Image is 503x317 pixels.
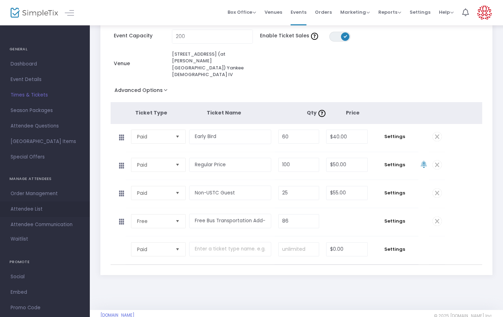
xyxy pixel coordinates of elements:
input: Enter a ticket type name. e.g. General Admission [189,158,271,172]
span: Enable Ticket Sales [260,32,330,39]
span: Price [346,109,360,116]
span: Settings [375,161,415,168]
span: Settings [375,218,415,225]
input: Enter a ticket type name. e.g. General Admission [189,242,271,256]
span: Order Management [11,189,79,198]
span: Attendee Questions [11,122,79,131]
span: Attendee Communication [11,220,79,229]
span: Venue [114,60,172,67]
span: Settings [375,246,415,253]
input: Enter a ticket type name. e.g. General Admission [189,214,271,228]
span: ON [344,35,347,38]
input: Price [327,158,367,172]
span: Ticket Type [135,109,167,116]
span: Free [137,218,170,225]
img: question-mark [311,33,318,40]
button: Advanced Options [111,85,174,98]
span: Paid [137,161,170,168]
span: Ticket Name [207,109,241,116]
span: Times & Tickets [11,91,79,100]
span: Reports [378,9,401,15]
input: Enter a ticket type name. e.g. General Admission [189,130,271,144]
span: Attendee List [11,205,79,214]
input: Price [327,130,367,143]
span: Embed [11,288,79,297]
span: Settings [375,189,415,197]
span: Dashboard [11,60,79,69]
button: Select [173,130,182,143]
span: Paid [137,189,170,197]
input: Enter a ticket type name. e.g. General Admission [189,186,271,200]
h4: GENERAL [10,42,80,56]
h4: MANAGE ATTENDEES [10,172,80,186]
button: Select [173,243,182,256]
span: Event Details [11,75,79,84]
img: question-mark [318,110,325,117]
span: Venues [265,3,282,21]
button: Select [173,186,182,200]
span: Events [291,3,306,21]
span: Settings [410,3,430,21]
span: Help [439,9,454,15]
button: Select [173,215,182,228]
span: Promo Code [11,303,79,312]
span: Qty [307,109,327,116]
span: Orders [315,3,332,21]
span: Paid [137,246,170,253]
span: Marketing [340,9,370,15]
span: Waitlist [11,236,28,243]
div: [STREET_ADDRESS] (at [PERSON_NAME][GEOGRAPHIC_DATA]) Yankee [DEMOGRAPHIC_DATA] IV [172,51,253,78]
input: unlimited [279,243,319,256]
span: Event Capacity [114,32,172,39]
input: Price [327,186,367,200]
span: Paid [137,133,170,140]
h4: PROMOTE [10,255,80,269]
input: Price [327,243,367,256]
span: [GEOGRAPHIC_DATA] Items [11,137,79,146]
button: Select [173,158,182,172]
span: Social [11,272,79,281]
span: Box Office [228,9,256,15]
span: Special Offers [11,153,79,162]
span: Season Packages [11,106,79,115]
span: Settings [375,133,415,140]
